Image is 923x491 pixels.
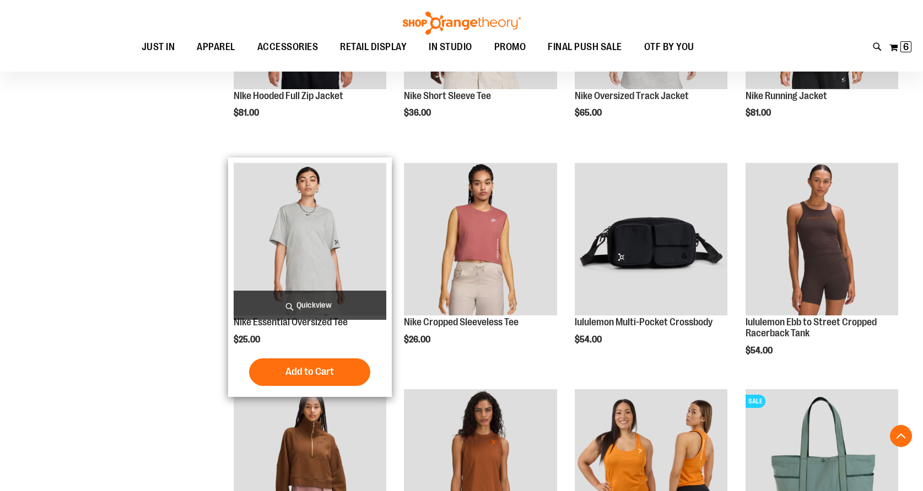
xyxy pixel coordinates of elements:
a: RETAIL DISPLAY [329,35,418,60]
span: JUST IN [142,35,175,59]
span: $26.00 [404,335,432,345]
a: lululemon Multi-Pocket Crossbody [575,317,713,328]
span: ACCESSORIES [257,35,319,59]
a: Nike Essential Oversized Tee [234,163,386,317]
span: $81.00 [746,108,773,118]
a: lululemon Multi-Pocket Crossbody [575,163,727,317]
a: lululemon Ebb to Street Cropped Racerback Tank [746,163,898,317]
a: Nike Short Sleeve Tee [404,90,491,101]
img: Nike Essential Oversized Tee [234,163,386,315]
a: NIke Hooded Full Zip Jacket [234,90,343,101]
span: $25.00 [234,335,262,345]
a: ACCESSORIES [246,35,330,60]
span: SALE [746,395,765,408]
a: Nike Oversized Track Jacket [575,90,689,101]
span: $54.00 [575,335,603,345]
a: JUST IN [131,35,186,60]
img: lululemon Multi-Pocket Crossbody [575,163,727,315]
a: Nike Cropped Sleeveless Tee [404,163,557,317]
a: PROMO [483,35,537,60]
span: PROMO [494,35,526,59]
span: $54.00 [746,346,774,356]
a: Nike Essential Oversized Tee [234,317,348,328]
div: product [228,157,392,397]
button: Back To Top [890,425,912,447]
a: APPAREL [186,35,246,59]
span: $65.00 [575,108,603,118]
a: FINAL PUSH SALE [537,35,633,60]
a: Nike Running Jacket [746,90,827,101]
div: product [569,157,733,373]
span: APPAREL [197,35,235,59]
img: Nike Cropped Sleeveless Tee [404,163,557,315]
span: RETAIL DISPLAY [340,35,407,59]
a: Nike Cropped Sleeveless Tee [404,317,519,328]
span: $81.00 [234,108,261,118]
span: FINAL PUSH SALE [548,35,622,59]
span: IN STUDIO [429,35,472,59]
span: OTF BY YOU [644,35,694,59]
a: OTF BY YOU [633,35,705,60]
img: Shop Orangetheory [401,12,522,35]
span: 6 [903,41,909,52]
a: Quickview [234,291,386,320]
div: product [398,157,562,373]
span: $36.00 [404,108,433,118]
div: product [740,157,904,384]
a: IN STUDIO [418,35,483,60]
img: lululemon Ebb to Street Cropped Racerback Tank [746,163,898,315]
button: Add to Cart [249,358,370,386]
a: lululemon Ebb to Street Cropped Racerback Tank [746,317,877,339]
span: Add to Cart [285,365,334,378]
